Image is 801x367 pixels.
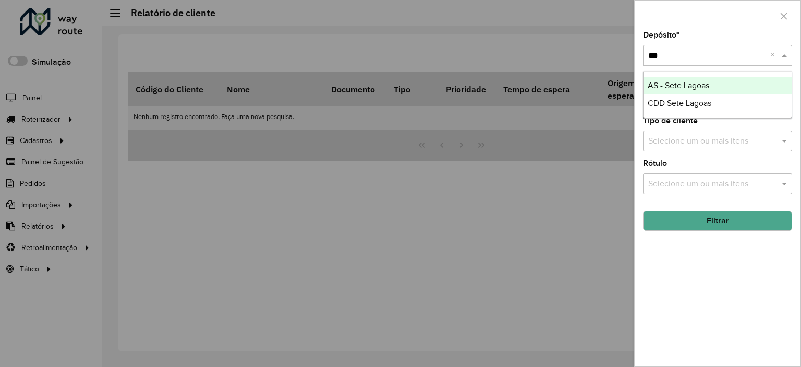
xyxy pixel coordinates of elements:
[648,99,711,108] span: CDD Sete Lagoas
[643,114,698,127] label: Tipo de cliente
[643,211,792,231] button: Filtrar
[643,29,679,41] label: Depósito
[643,157,667,170] label: Rótulo
[648,81,709,90] span: AS - Sete Lagoas
[643,71,792,119] ng-dropdown-panel: Options list
[770,49,779,62] span: Clear all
